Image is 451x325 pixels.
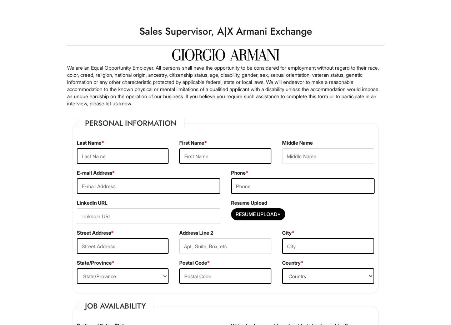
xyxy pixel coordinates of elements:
p: We are an Equal Opportunity Employer. All persons shall have the opportunity to be considered for... [67,64,384,107]
input: Middle Name [282,148,374,164]
label: Address Line 2 [179,229,213,236]
legend: Personal Information [77,118,185,129]
img: Giorgio Armani [172,49,279,61]
input: Street Address [77,238,169,254]
select: State/Province [77,268,169,284]
legend: Job Availability [77,301,154,311]
label: First Name [179,139,207,146]
input: E-mail Address [77,178,220,194]
label: Country [282,259,304,266]
label: Street Address [77,229,114,236]
label: LinkedIn URL [77,199,107,206]
label: Resume Upload [231,199,267,206]
input: Apt., Suite, Box, etc. [179,238,271,254]
input: Last Name [77,148,169,164]
label: Postal Code [179,259,210,266]
input: Phone [231,178,375,194]
button: Resume Upload*Resume Upload* [231,208,285,220]
h1: Sales Supervisor, A|X Armani Exchange [64,21,388,41]
label: Middle Name [282,139,313,146]
input: City [282,238,374,254]
input: LinkedIn URL [77,208,220,224]
label: City [282,229,295,236]
input: Postal Code [179,268,271,284]
input: First Name [179,148,271,164]
label: Last Name [77,139,104,146]
select: Country [282,268,374,284]
label: E-mail Address [77,169,115,176]
label: Phone [231,169,249,176]
label: State/Province [77,259,115,266]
